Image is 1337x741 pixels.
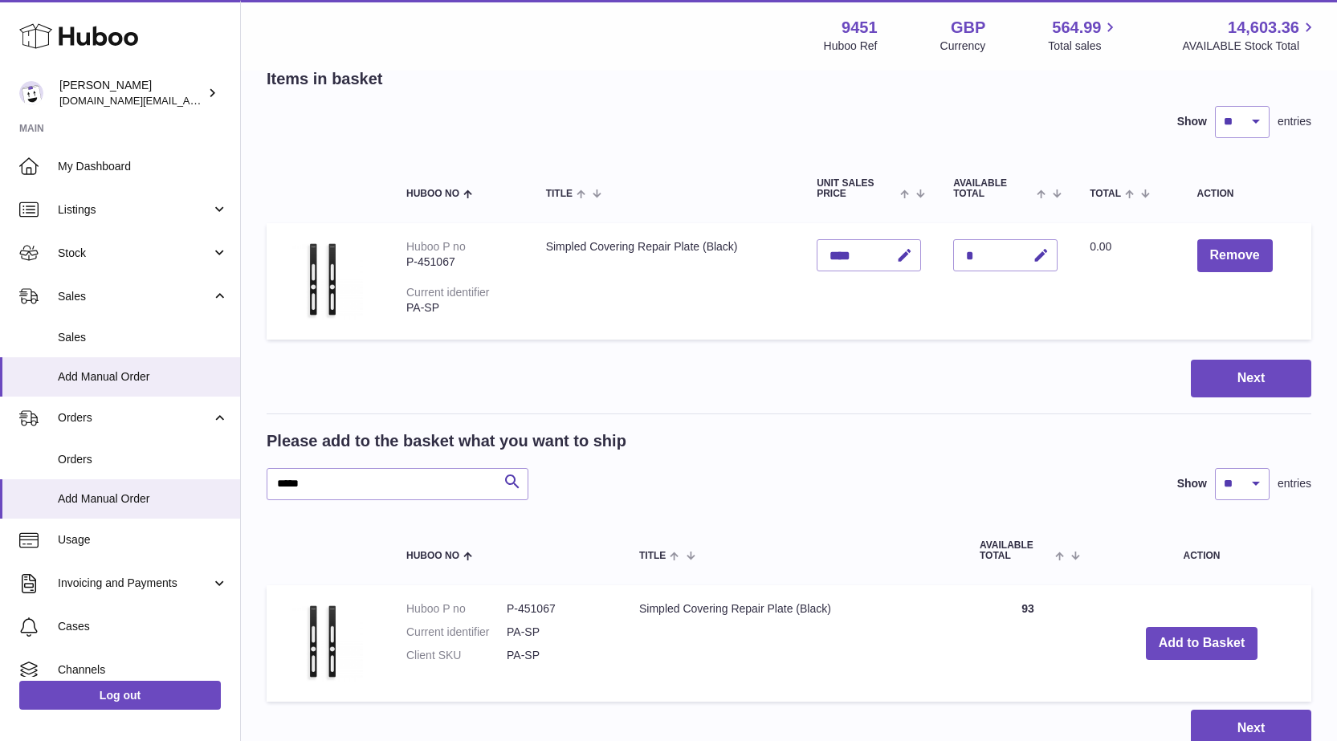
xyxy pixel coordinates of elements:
[59,78,204,108] div: [PERSON_NAME]
[1278,476,1311,491] span: entries
[267,430,626,452] h2: Please add to the basket what you want to ship
[1182,39,1318,54] span: AVAILABLE Stock Total
[980,540,1051,561] span: AVAILABLE Total
[58,202,211,218] span: Listings
[58,410,211,425] span: Orders
[953,178,1033,199] span: AVAILABLE Total
[817,178,896,199] span: Unit Sales Price
[546,189,573,199] span: Title
[1092,524,1311,577] th: Action
[507,625,607,640] dd: PA-SP
[267,68,383,90] h2: Items in basket
[58,159,228,174] span: My Dashboard
[1177,114,1207,129] label: Show
[406,648,507,663] dt: Client SKU
[58,369,228,385] span: Add Manual Order
[1197,239,1273,272] button: Remove
[507,648,607,663] dd: PA-SP
[964,585,1092,702] td: 93
[19,81,43,105] img: amir.ch@gmail.com
[58,289,211,304] span: Sales
[1048,17,1119,54] a: 564.99 Total sales
[639,551,666,561] span: Title
[283,601,363,682] img: Simpled Covering Repair Plate (Black)
[824,39,878,54] div: Huboo Ref
[1052,17,1101,39] span: 564.99
[1197,189,1295,199] div: Action
[58,576,211,591] span: Invoicing and Payments
[406,625,507,640] dt: Current identifier
[406,240,466,253] div: Huboo P no
[623,585,964,702] td: Simpled Covering Repair Plate (Black)
[1228,17,1299,39] span: 14,603.36
[406,601,507,617] dt: Huboo P no
[530,223,801,340] td: Simpled Covering Repair Plate (Black)
[58,452,228,467] span: Orders
[406,254,514,270] div: P-451067
[58,619,228,634] span: Cases
[1048,39,1119,54] span: Total sales
[940,39,986,54] div: Currency
[58,330,228,345] span: Sales
[406,300,514,316] div: PA-SP
[58,662,228,678] span: Channels
[406,286,490,299] div: Current identifier
[406,551,459,561] span: Huboo no
[507,601,607,617] dd: P-451067
[58,532,228,548] span: Usage
[1090,189,1121,199] span: Total
[1177,476,1207,491] label: Show
[951,17,985,39] strong: GBP
[1146,627,1258,660] button: Add to Basket
[1182,17,1318,54] a: 14,603.36 AVAILABLE Stock Total
[58,491,228,507] span: Add Manual Order
[1090,240,1111,253] span: 0.00
[19,681,221,710] a: Log out
[406,189,459,199] span: Huboo no
[1278,114,1311,129] span: entries
[842,17,878,39] strong: 9451
[59,94,320,107] span: [DOMAIN_NAME][EMAIL_ADDRESS][DOMAIN_NAME]
[1191,360,1311,397] button: Next
[58,246,211,261] span: Stock
[283,239,363,320] img: Simpled Covering Repair Plate (Black)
